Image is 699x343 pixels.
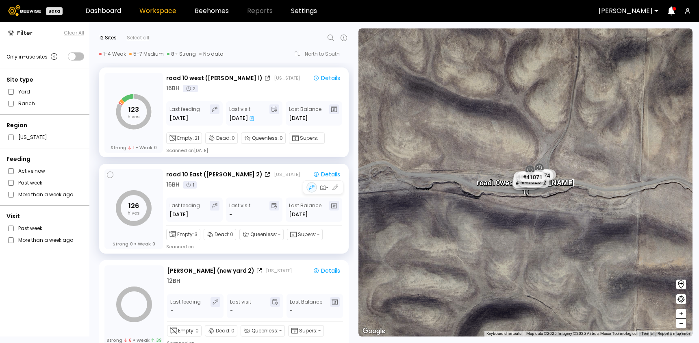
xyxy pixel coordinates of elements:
div: Select all [127,34,149,41]
span: 0 [152,241,155,247]
div: Queenless: [241,325,285,336]
div: Supers: [287,229,323,240]
div: Last feeding [170,297,201,315]
div: Last visit [229,104,254,122]
div: Details [313,74,340,82]
span: Reports [247,8,273,14]
div: 2 [183,85,198,92]
div: Visit [7,212,84,221]
div: - [230,307,233,315]
div: Feeding [7,155,84,163]
div: Last visit [230,297,251,315]
div: [US_STATE] [274,75,300,81]
img: Google [360,326,387,336]
span: 21 [195,135,199,142]
span: Map data ©2025 Imagery ©2025 Airbus, Maxar Technologies [526,331,636,336]
div: North to South [305,52,345,56]
div: Queenless: [239,229,284,240]
div: 12 Sites [99,34,117,41]
div: Scanned on [DATE] [166,147,208,154]
label: More than a week ago [18,190,73,199]
div: Scanned on [166,243,194,250]
span: + [679,308,684,319]
div: Dead: [204,229,236,240]
button: – [676,319,686,328]
span: 1 [128,145,135,150]
span: - [318,327,321,334]
div: [DATE] [169,114,189,122]
span: 0 [195,327,199,334]
div: Only in-use sites [7,52,59,61]
button: Clear All [64,29,84,37]
span: - [278,231,281,238]
a: Open this area in Google Maps (opens a new window) [360,326,387,336]
div: 8+ Strong [167,51,196,57]
span: – [679,319,684,329]
label: [US_STATE] [18,133,47,141]
span: - [317,231,320,238]
div: [DATE] [169,211,189,219]
tspan: hives [128,210,140,216]
div: Empty: [166,229,200,240]
span: 0 [232,135,235,142]
div: [PERSON_NAME] (new yard 2) [167,267,254,275]
label: Yard [18,87,30,96]
a: Settings [291,8,317,14]
div: 1-4 Weak [99,51,126,57]
div: # 41071 [520,172,546,182]
label: Active now [18,167,45,175]
div: road 10 west ([PERSON_NAME] 1) [166,74,263,82]
div: Site type [7,76,84,84]
span: - [290,307,293,315]
div: Dead: [205,325,237,336]
span: - [319,135,322,142]
div: # 41023 [517,171,543,182]
div: - [229,211,232,219]
div: Region [7,121,84,130]
span: 0 [130,241,133,247]
div: No data [199,51,224,57]
div: Dead: [205,132,238,144]
div: road 10 west ([PERSON_NAME] 1) [477,169,574,195]
span: Filter [17,29,33,37]
div: [DATE] [229,114,254,122]
div: 16 BH [166,180,180,189]
div: Last feeding [169,201,200,219]
div: Supers: [288,325,324,336]
div: # 41041 [512,178,538,188]
tspan: hives [128,113,140,120]
div: [US_STATE] [274,171,300,178]
span: 0 [154,145,157,150]
div: Last Balance [290,297,322,315]
span: [DATE] [289,114,308,122]
button: Details [310,74,343,82]
div: Last feeding [169,104,200,122]
div: 16 BH [166,84,180,93]
a: Beehomes [195,8,229,14]
span: 3 [195,231,198,238]
tspan: 126 [128,201,139,211]
span: [DATE] [289,211,308,219]
div: road 10 East ([PERSON_NAME] 2) [166,170,263,179]
label: Ranch [18,99,35,108]
div: Details [313,267,340,274]
span: 6 [124,337,132,343]
div: Queenless: [241,132,286,144]
button: Details [310,170,343,179]
div: 1 [183,181,197,189]
span: - [279,327,282,334]
label: Past week [18,178,42,187]
div: # 41043 [514,171,540,182]
div: Details [313,171,340,178]
span: 0 [280,135,283,142]
img: Beewise logo [8,5,41,16]
button: + [676,309,686,319]
tspan: 123 [128,105,139,114]
a: Dashboard [85,8,121,14]
span: 39 [151,337,162,343]
div: Last visit [229,201,250,219]
div: [US_STATE] [266,267,292,274]
div: Strong Weak [111,145,157,150]
div: Empty: [167,325,202,336]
